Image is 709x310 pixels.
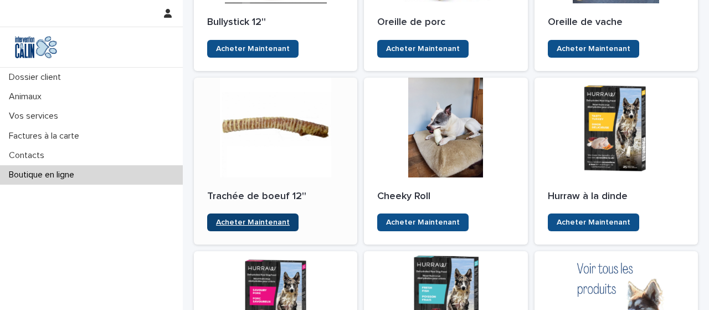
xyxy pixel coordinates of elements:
[377,40,469,58] a: Acheter Maintenant
[207,40,299,58] a: Acheter Maintenant
[557,45,630,53] span: Acheter Maintenant
[535,78,698,245] a: Hurraw à la dindeAcheter Maintenant
[4,170,83,180] p: Boutique en ligne
[557,218,630,226] span: Acheter Maintenant
[4,131,88,141] p: Factures à la carte
[4,111,67,121] p: Vos services
[207,191,344,203] p: Trachée de boeuf 12''
[377,214,469,231] a: Acheter Maintenant
[548,40,639,58] a: Acheter Maintenant
[548,17,685,29] p: Oreille de vache
[364,78,527,245] a: Cheeky RollAcheter Maintenant
[216,45,290,53] span: Acheter Maintenant
[386,45,460,53] span: Acheter Maintenant
[4,92,50,102] p: Animaux
[4,72,70,83] p: Dossier client
[207,214,299,231] a: Acheter Maintenant
[386,218,460,226] span: Acheter Maintenant
[548,214,639,231] a: Acheter Maintenant
[216,218,290,226] span: Acheter Maintenant
[4,150,53,161] p: Contacts
[194,78,357,245] a: Trachée de boeuf 12''Acheter Maintenant
[207,17,344,29] p: Bullystick 12''
[9,36,63,58] img: Y0SYDZVsQvbSeSFpbQoq
[548,191,685,203] p: Hurraw à la dinde
[377,191,514,203] p: Cheeky Roll
[377,17,514,29] p: Oreille de porc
